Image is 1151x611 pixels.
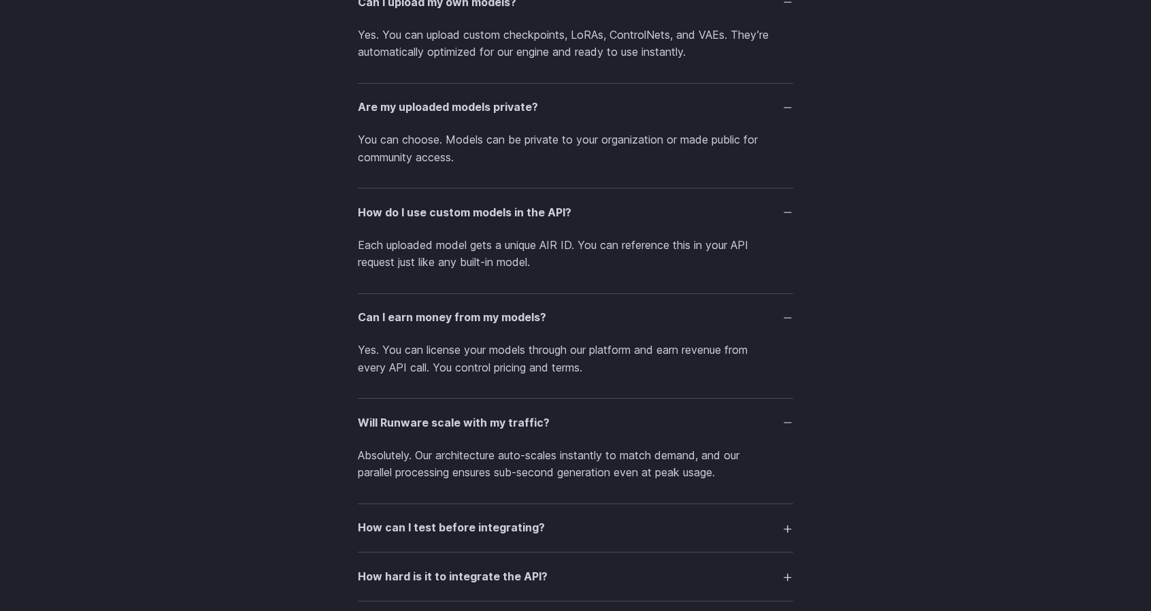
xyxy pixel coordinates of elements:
[358,342,793,376] p: Yes. You can license your models through our platform and earn revenue from every API call. You c...
[358,309,546,327] h3: Can I earn money from my models?
[358,99,538,116] h3: Are my uploaded models private?
[358,568,548,586] h3: How hard is it to integrate the API?
[358,519,545,537] h3: How can I test before integrating?
[358,414,550,432] h3: Will Runware scale with my traffic?
[358,95,793,120] summary: Are my uploaded models private?
[358,27,793,61] p: Yes. You can upload custom checkpoints, LoRAs, ControlNets, and VAEs. They’re automatically optim...
[358,131,793,166] p: You can choose. Models can be private to your organization or made public for community access.
[358,199,793,225] summary: How do I use custom models in the API?
[358,563,793,589] summary: How hard is it to integrate the API?
[358,515,793,541] summary: How can I test before integrating?
[358,305,793,331] summary: Can I earn money from my models?
[358,237,793,271] p: Each uploaded model gets a unique AIR ID. You can reference this in your API request just like an...
[358,410,793,435] summary: Will Runware scale with my traffic?
[358,447,793,482] p: Absolutely. Our architecture auto-scales instantly to match demand, and our parallel processing e...
[358,204,571,222] h3: How do I use custom models in the API?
